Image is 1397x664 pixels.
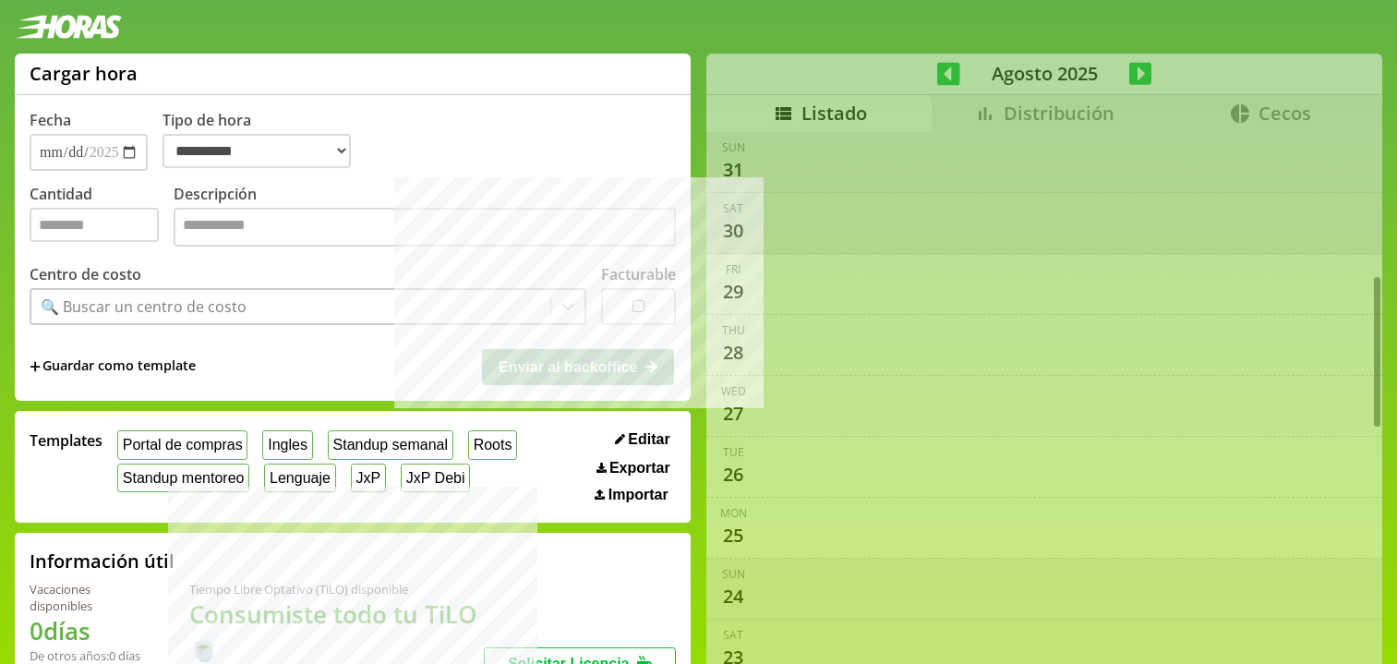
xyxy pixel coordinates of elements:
[30,356,41,377] span: +
[174,208,676,247] textarea: Descripción
[30,647,145,664] div: De otros años: 0 días
[30,614,145,647] h1: 0 días
[41,296,247,317] div: 🔍 Buscar un centro de costo
[262,430,312,459] button: Ingles
[30,581,145,614] div: Vacaciones disponibles
[601,264,676,284] label: Facturable
[264,464,335,492] button: Lenguaje
[30,549,175,573] h2: Información útil
[608,487,668,503] span: Importar
[117,464,249,492] button: Standup mentoreo
[351,464,386,492] button: JxP
[30,110,71,130] label: Fecha
[401,464,470,492] button: JxP Debi
[468,430,517,459] button: Roots
[189,598,484,664] h1: Consumiste todo tu TiLO 🍵
[591,459,676,477] button: Exportar
[30,356,196,377] span: +Guardar como template
[328,430,453,459] button: Standup semanal
[15,15,122,39] img: logotipo
[117,430,247,459] button: Portal de compras
[30,264,141,284] label: Centro de costo
[30,61,138,86] h1: Cargar hora
[189,581,484,598] div: Tiempo Libre Optativo (TiLO) disponible
[628,431,669,448] span: Editar
[30,184,174,251] label: Cantidad
[174,184,676,251] label: Descripción
[30,208,159,242] input: Cantidad
[609,460,670,477] span: Exportar
[163,134,351,168] select: Tipo de hora
[163,110,366,171] label: Tipo de hora
[609,430,676,449] button: Editar
[30,430,102,451] span: Templates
